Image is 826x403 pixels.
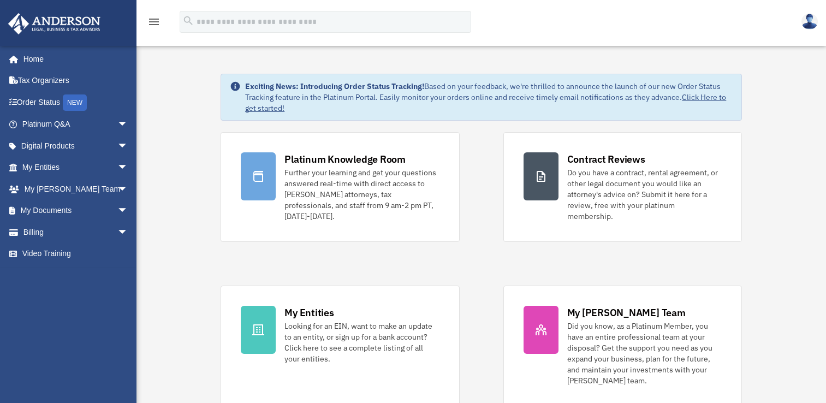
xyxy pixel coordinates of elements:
a: Contract Reviews Do you have a contract, rental agreement, or other legal document you would like... [503,132,742,242]
div: Further your learning and get your questions answered real-time with direct access to [PERSON_NAM... [284,167,439,222]
a: Platinum Knowledge Room Further your learning and get your questions answered real-time with dire... [221,132,459,242]
a: My Entitiesarrow_drop_down [8,157,145,179]
img: Anderson Advisors Platinum Portal [5,13,104,34]
a: menu [147,19,161,28]
span: arrow_drop_down [117,114,139,136]
div: My [PERSON_NAME] Team [567,306,686,319]
a: Home [8,48,139,70]
a: Order StatusNEW [8,91,145,114]
span: arrow_drop_down [117,200,139,222]
div: Do you have a contract, rental agreement, or other legal document you would like an attorney's ad... [567,167,722,222]
a: My [PERSON_NAME] Teamarrow_drop_down [8,178,145,200]
div: Did you know, as a Platinum Member, you have an entire professional team at your disposal? Get th... [567,321,722,386]
img: User Pic [801,14,818,29]
a: Click Here to get started! [245,92,726,113]
a: Tax Organizers [8,70,145,92]
span: arrow_drop_down [117,157,139,179]
a: Video Training [8,243,145,265]
i: search [182,15,194,27]
div: Based on your feedback, we're thrilled to announce the launch of our new Order Status Tracking fe... [245,81,732,114]
a: Digital Productsarrow_drop_down [8,135,145,157]
div: Platinum Knowledge Room [284,152,406,166]
div: NEW [63,94,87,111]
a: Billingarrow_drop_down [8,221,145,243]
div: Contract Reviews [567,152,645,166]
span: arrow_drop_down [117,221,139,244]
div: My Entities [284,306,334,319]
strong: Exciting News: Introducing Order Status Tracking! [245,81,424,91]
a: Platinum Q&Aarrow_drop_down [8,114,145,135]
span: arrow_drop_down [117,178,139,200]
a: My Documentsarrow_drop_down [8,200,145,222]
div: Looking for an EIN, want to make an update to an entity, or sign up for a bank account? Click her... [284,321,439,364]
i: menu [147,15,161,28]
span: arrow_drop_down [117,135,139,157]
